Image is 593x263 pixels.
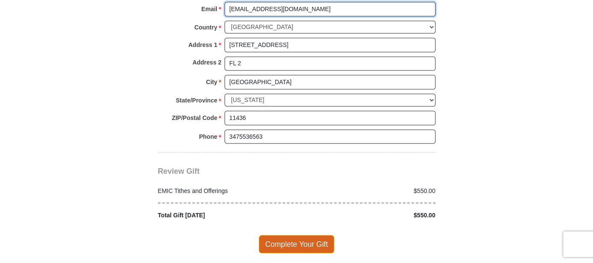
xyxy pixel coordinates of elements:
strong: Address 2 [193,56,222,68]
div: $550.00 [297,210,440,219]
strong: State/Province [176,94,217,106]
div: EMIC Tithes and Offerings [153,186,297,195]
strong: Country [194,21,217,33]
strong: ZIP/Postal Code [172,112,217,124]
span: Review Gift [158,167,200,175]
div: Total Gift [DATE] [153,210,297,219]
strong: Email [202,3,217,15]
span: Complete Your Gift [259,235,334,253]
div: $550.00 [297,186,440,195]
strong: City [206,76,217,88]
strong: Address 1 [188,39,217,51]
strong: Phone [199,130,217,142]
